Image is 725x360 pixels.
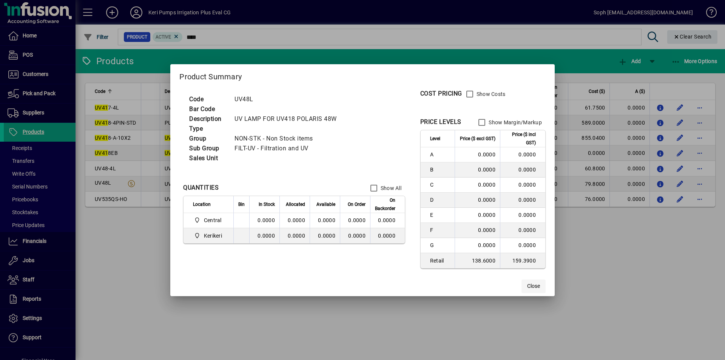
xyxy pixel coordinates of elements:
td: 0.0000 [249,228,279,243]
span: Kerikeri [204,232,222,239]
td: 0.0000 [370,228,405,243]
td: 0.0000 [500,238,545,253]
td: Code [185,94,231,104]
td: 0.0000 [500,208,545,223]
td: 0.0000 [249,213,279,228]
td: 0.0000 [455,147,500,162]
span: F [430,226,450,234]
span: In Stock [259,200,275,209]
td: 0.0000 [310,213,340,228]
span: Available [316,200,335,209]
td: UV48L [231,94,346,104]
td: 0.0000 [455,238,500,253]
label: Show Margin/Markup [487,119,542,126]
td: FILT-UV - Filtration and UV [231,144,346,153]
span: 0.0000 [348,233,366,239]
td: 159.3900 [500,253,545,268]
td: 0.0000 [279,213,310,228]
span: Price ($ incl GST) [505,130,536,147]
td: 138.6000 [455,253,500,268]
td: 0.0000 [500,147,545,162]
td: 0.0000 [279,228,310,243]
span: B [430,166,450,173]
td: 0.0000 [455,193,500,208]
td: Sub Group [185,144,231,153]
h2: Product Summary [170,64,555,86]
div: PRICE LEVELS [420,117,461,127]
span: 0.0000 [348,217,366,223]
td: 0.0000 [455,223,500,238]
td: 0.0000 [370,213,405,228]
span: On Backorder [375,196,395,213]
span: Close [527,282,540,290]
div: COST PRICING [420,89,462,98]
td: 0.0000 [500,223,545,238]
span: Price ($ excl GST) [460,134,495,143]
td: Group [185,134,231,144]
td: Type [185,124,231,134]
span: E [430,211,450,219]
span: Central [204,216,222,224]
td: 0.0000 [455,208,500,223]
label: Show Costs [475,90,506,98]
span: Central [193,216,225,225]
td: 0.0000 [455,178,500,193]
span: Bin [238,200,245,209]
td: Description [185,114,231,124]
span: Level [430,134,440,143]
td: 0.0000 [500,162,545,178]
span: Kerikeri [193,231,225,240]
td: NON-STK - Non Stock items [231,134,346,144]
span: On Order [348,200,366,209]
td: 0.0000 [500,178,545,193]
span: Location [193,200,211,209]
td: 0.0000 [500,193,545,208]
td: 0.0000 [455,162,500,178]
span: Retail [430,257,450,264]
span: Allocated [286,200,305,209]
label: Show All [379,184,401,192]
span: D [430,196,450,204]
button: Close [521,280,546,293]
td: 0.0000 [310,228,340,243]
td: UV LAMP FOR UV418 POLARIS 48W [231,114,346,124]
div: QUANTITIES [183,183,219,192]
span: A [430,151,450,158]
td: Sales Unit [185,153,231,163]
td: Bar Code [185,104,231,114]
span: C [430,181,450,188]
span: G [430,241,450,249]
